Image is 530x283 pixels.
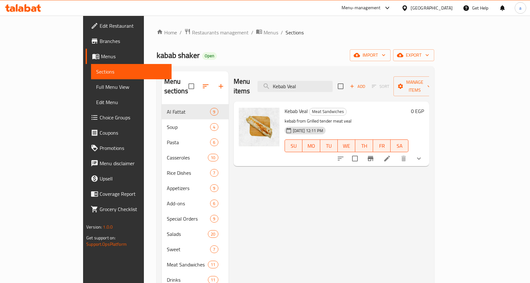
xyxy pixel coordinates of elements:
p: kebab from Grilled tender meat veal [285,117,408,125]
button: FR [373,139,391,152]
span: Get support on: [86,234,116,242]
span: 9 [210,109,218,115]
button: TU [320,139,338,152]
button: TH [355,139,373,152]
div: items [208,154,218,161]
span: TH [358,141,370,151]
span: Kebab Veal [285,106,308,116]
li: / [180,29,182,36]
a: Sections [91,64,172,79]
span: 9 [210,185,218,191]
span: Full Menu View [96,83,166,91]
span: Sort sections [198,79,213,94]
span: import [355,51,385,59]
span: Rice Dishes [167,169,210,177]
a: Promotions [86,140,172,156]
div: items [210,123,218,131]
span: 6 [210,201,218,207]
a: Edit Menu [91,95,172,110]
a: Coupons [86,125,172,140]
span: Grocery Checklist [100,205,166,213]
li: / [251,29,253,36]
a: Restaurants management [184,28,249,37]
span: Salads [167,230,208,238]
div: Special Orders9 [162,211,229,226]
a: Full Menu View [91,79,172,95]
span: Casseroles [167,154,208,161]
div: Special Orders [167,215,210,223]
button: export [393,49,434,61]
button: import [350,49,391,61]
button: Branch-specific-item [363,151,378,166]
span: Promotions [100,144,166,152]
div: Sweet [167,245,210,253]
button: Manage items [393,76,436,96]
h6: 0 EGP [411,107,424,116]
h2: Menu items [234,77,250,96]
span: Open [202,53,217,59]
button: Add [347,81,368,91]
span: Add item [347,81,368,91]
div: items [210,184,218,192]
span: 11 [208,277,218,283]
span: a [519,4,521,11]
span: Version: [86,223,102,231]
span: kabab shaker [157,48,200,62]
span: Coupons [100,129,166,137]
div: Salads20 [162,226,229,242]
input: search [258,81,333,92]
div: items [208,261,218,268]
div: [GEOGRAPHIC_DATA] [411,4,453,11]
span: 10 [208,155,218,161]
button: SA [391,139,408,152]
span: Select to update [348,152,362,165]
span: Pasta [167,138,210,146]
a: Edit Restaurant [86,18,172,33]
span: Sections [286,29,304,36]
div: Meat Sandwiches11 [162,257,229,272]
span: 7 [210,246,218,252]
span: WE [340,141,353,151]
a: Branches [86,33,172,49]
div: items [210,169,218,177]
div: Soup4 [162,119,229,135]
div: Pasta6 [162,135,229,150]
span: Appetizers [167,184,210,192]
div: Appetizers9 [162,180,229,196]
div: Open [202,52,217,60]
div: Rice Dishes7 [162,165,229,180]
div: items [208,230,218,238]
span: Coverage Report [100,190,166,198]
div: Sweet7 [162,242,229,257]
span: MO [305,141,317,151]
span: 4 [210,124,218,130]
span: Meat Sandwiches [167,261,208,268]
span: FR [376,141,388,151]
span: Sections [96,68,166,75]
span: Al Fattat [167,108,210,116]
span: Branches [100,37,166,45]
div: Al Fattat9 [162,104,229,119]
button: delete [396,151,411,166]
span: 9 [210,216,218,222]
span: Add [349,83,366,90]
span: Edit Restaurant [100,22,166,30]
div: Soup [167,123,210,131]
div: items [210,108,218,116]
a: Menus [86,49,172,64]
div: items [210,138,218,146]
span: Menus [264,29,278,36]
h2: Menu sections [164,77,188,96]
a: Coverage Report [86,186,172,202]
div: items [210,200,218,207]
span: Add-ons [167,200,210,207]
span: Select section first [368,81,393,91]
span: Upsell [100,175,166,182]
button: Add section [213,79,229,94]
span: SU [287,141,300,151]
